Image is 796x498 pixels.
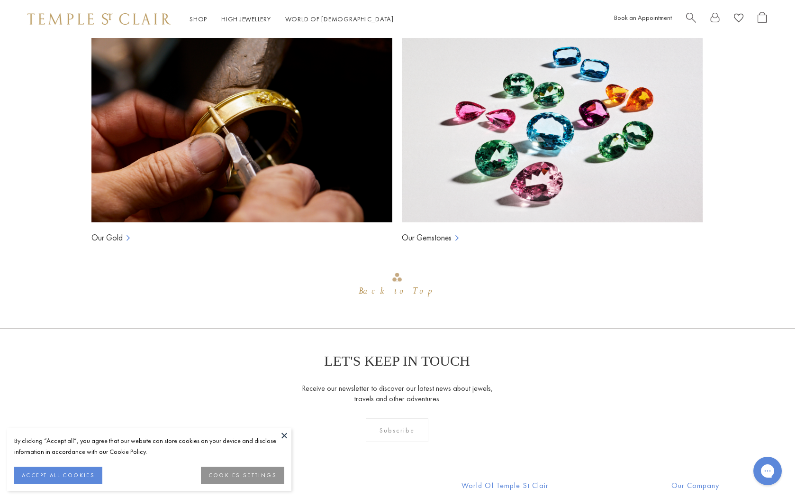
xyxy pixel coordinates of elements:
div: Back to Top [359,283,435,300]
img: Ball Chains [402,33,703,222]
div: By clicking “Accept all”, you agree that our website can store cookies on your device and disclos... [14,435,284,457]
iframe: Gorgias live chat messenger [749,453,787,489]
p: LET'S KEEP IN TOUCH [324,353,470,369]
nav: Main navigation [190,13,394,25]
h2: World of Temple St Clair [461,480,549,491]
a: Search [686,12,696,27]
a: Our Gold [91,232,123,243]
a: View Wishlist [734,12,743,27]
img: Ball Chains [91,33,392,222]
a: Book an Appointment [614,13,672,22]
a: World of [DEMOGRAPHIC_DATA]World of [DEMOGRAPHIC_DATA] [285,15,394,23]
h2: Our Company [671,480,767,491]
div: Go to top [359,272,435,300]
a: Our Gemstones [402,232,452,243]
img: Temple St. Clair [27,13,171,25]
a: ShopShop [190,15,207,23]
div: Subscribe [366,418,429,442]
button: ACCEPT ALL COOKIES [14,467,102,484]
p: Receive our newsletter to discover our latest news about jewels, travels and other adventures. [301,383,493,404]
a: Open Shopping Bag [758,12,767,27]
button: COOKIES SETTINGS [201,467,284,484]
a: High JewelleryHigh Jewellery [221,15,271,23]
h2: Orders [259,480,339,491]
